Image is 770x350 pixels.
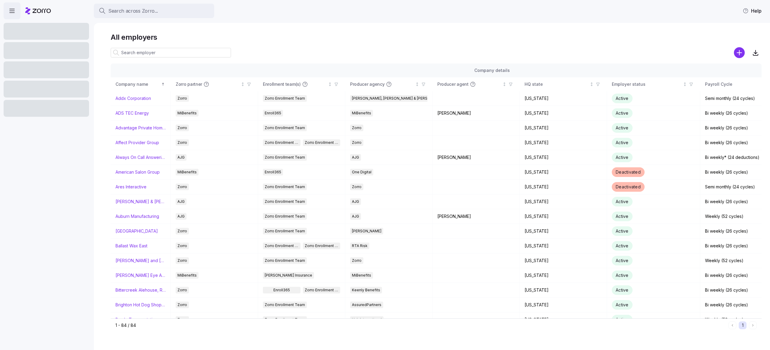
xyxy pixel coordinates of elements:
span: AJG [352,154,359,161]
a: Brody Transportation [115,317,158,323]
a: [PERSON_NAME] Eye Associates [115,272,166,278]
td: [US_STATE] [520,283,607,298]
span: Active [616,243,629,248]
th: Company nameSorted ascending [111,77,171,91]
a: Always On Call Answering Service [115,154,166,160]
div: Not sorted [683,82,687,86]
span: One Digital [352,169,371,175]
h1: All employers [111,33,762,42]
span: Help [743,7,762,14]
span: Zorro Enrollment Team [305,287,339,293]
div: Not sorted [241,82,245,86]
span: MiBenefits [177,272,197,279]
span: Zorro Enrollment Team [265,228,305,234]
span: Zorro Enrollment Team [265,243,299,249]
span: Enroll365 [265,169,281,175]
span: Search across Zorro... [108,7,158,15]
a: Ares Interactive [115,184,146,190]
td: [US_STATE] [520,194,607,209]
td: [PERSON_NAME] [433,209,520,224]
span: [PERSON_NAME], [PERSON_NAME] & [PERSON_NAME] [352,95,446,102]
span: [PERSON_NAME] Insurance [265,272,312,279]
span: Keenly Benefits [352,287,380,293]
a: ADS TEC Energy [115,110,149,116]
span: Zorro [352,125,362,131]
span: Zorro Enrollment Team [265,125,305,131]
div: HQ state [525,81,588,88]
span: Zorro [352,257,362,264]
span: AJG [352,198,359,205]
span: AJG [352,213,359,220]
span: Zorro [177,184,187,190]
span: Enrollment team(s) [263,81,301,87]
input: Search employer [111,48,231,57]
div: Sorted ascending [161,82,165,86]
span: Zorro [177,228,187,234]
span: Zorro Enrollment Experts [305,139,339,146]
td: [US_STATE] [520,91,607,106]
span: AJG [177,154,185,161]
span: Zorro Enrollment Experts [305,243,339,249]
span: Hub International [352,316,382,323]
span: AssuredPartners [352,302,381,308]
div: Not sorted [328,82,332,86]
span: Deactivated [616,184,641,189]
div: Not sorted [590,82,594,86]
span: Active [616,125,629,130]
button: Help [738,5,766,17]
button: Previous page [728,321,736,329]
td: [US_STATE] [520,121,607,135]
span: Active [616,199,629,204]
a: Ballast Wax East [115,243,147,249]
span: Active [616,228,629,234]
div: Not sorted [502,82,507,86]
div: 1 - 84 / 84 [115,322,726,328]
a: Addx Corporation [115,95,151,101]
td: [US_STATE] [520,298,607,312]
a: [PERSON_NAME] & [PERSON_NAME]'s [115,199,166,205]
span: Enroll365 [265,110,281,116]
span: Zorro [177,139,187,146]
span: MiBenefits [177,110,197,116]
span: Active [616,273,629,278]
span: Active [616,302,629,307]
div: Payroll Cycle [705,81,769,88]
span: Producer agent [437,81,469,87]
span: [PERSON_NAME] [352,228,381,234]
span: Zorro Enrollment Team [265,213,305,220]
span: Zorro Enrollment Team [265,316,305,323]
span: Active [616,155,629,160]
span: Zorro [177,257,187,264]
th: Producer agentNot sorted [433,77,520,91]
div: Company name [115,81,160,88]
th: Employer statusNot sorted [607,77,700,91]
span: RTA Risk [352,243,368,249]
span: Deactivated [616,169,641,175]
span: Zorro Enrollment Team [265,154,305,161]
span: Zorro Enrollment Team [265,139,299,146]
td: [US_STATE] [520,165,607,180]
span: Zorro [352,139,362,146]
th: HQ stateNot sorted [520,77,607,91]
span: Zorro [177,95,187,102]
span: Zorro Enrollment Team [265,95,305,102]
td: [US_STATE] [520,312,607,327]
span: Zorro Enrollment Team [265,198,305,205]
td: [PERSON_NAME] [433,150,520,165]
th: Zorro partnerNot sorted [171,77,258,91]
td: [US_STATE] [520,180,607,194]
span: AJG [177,213,185,220]
div: Employer status [612,81,682,88]
span: Zorro [352,184,362,190]
a: Auburn Manufacturing [115,213,159,219]
td: [US_STATE] [520,106,607,121]
td: [US_STATE] [520,150,607,165]
a: Brighton Hot Dog Shoppe [115,302,166,308]
td: [US_STATE] [520,268,607,283]
a: Affect Provider Group [115,140,159,146]
span: Zorro Enrollment Team [265,257,305,264]
span: Zorro [177,302,187,308]
span: MiBenefits [352,110,371,116]
button: 1 [739,321,747,329]
a: Advantage Private Home Care [115,125,166,131]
